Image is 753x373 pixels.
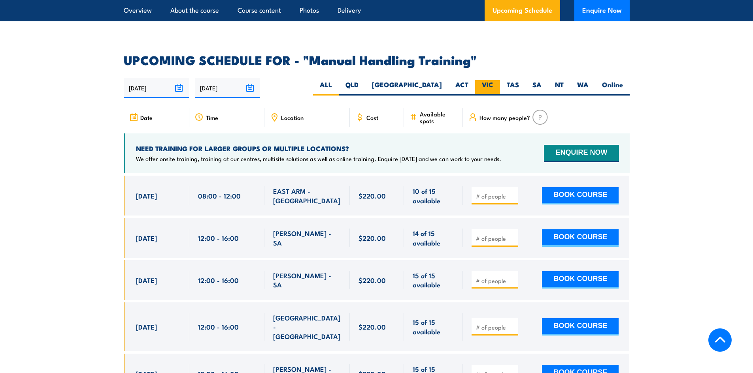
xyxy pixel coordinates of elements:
label: ALL [313,80,339,96]
span: [DATE] [136,276,157,285]
span: [GEOGRAPHIC_DATA] - [GEOGRAPHIC_DATA] [273,313,341,341]
input: From date [124,78,189,98]
span: $220.00 [359,233,386,242]
span: [PERSON_NAME] - SA [273,271,341,289]
p: We offer onsite training, training at our centres, multisite solutions as well as online training... [136,155,501,163]
span: [DATE] [136,191,157,200]
label: QLD [339,80,365,96]
span: Cost [366,114,378,121]
span: 08:00 - 12:00 [198,191,241,200]
span: 12:00 - 16:00 [198,233,239,242]
span: $220.00 [359,191,386,200]
label: NT [548,80,570,96]
h2: UPCOMING SCHEDULE FOR - "Manual Handling Training" [124,54,630,65]
input: # of people [476,277,515,285]
label: SA [526,80,548,96]
span: $220.00 [359,276,386,285]
span: Time [206,114,218,121]
button: BOOK COURSE [542,318,619,336]
span: 12:00 - 16:00 [198,276,239,285]
button: ENQUIRE NOW [544,145,619,162]
input: To date [195,78,260,98]
label: Online [595,80,630,96]
label: TAS [500,80,526,96]
span: 14 of 15 available [413,229,454,247]
input: # of people [476,192,515,200]
input: # of people [476,234,515,242]
span: Date [140,114,153,121]
button: BOOK COURSE [542,229,619,247]
span: 12:00 - 16:00 [198,322,239,331]
span: EAST ARM - [GEOGRAPHIC_DATA] [273,186,341,205]
label: WA [570,80,595,96]
span: Available spots [420,111,457,124]
label: VIC [475,80,500,96]
span: 10 of 15 available [413,186,454,205]
span: [DATE] [136,233,157,242]
span: How many people? [479,114,530,121]
h4: NEED TRAINING FOR LARGER GROUPS OR MULTIPLE LOCATIONS? [136,144,501,153]
label: [GEOGRAPHIC_DATA] [365,80,449,96]
span: Location [281,114,304,121]
span: [DATE] [136,322,157,331]
span: [PERSON_NAME] - SA [273,229,341,247]
button: BOOK COURSE [542,271,619,289]
label: ACT [449,80,475,96]
button: BOOK COURSE [542,187,619,204]
span: 15 of 15 available [413,317,454,336]
span: $220.00 [359,322,386,331]
input: # of people [476,323,515,331]
span: 15 of 15 available [413,271,454,289]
